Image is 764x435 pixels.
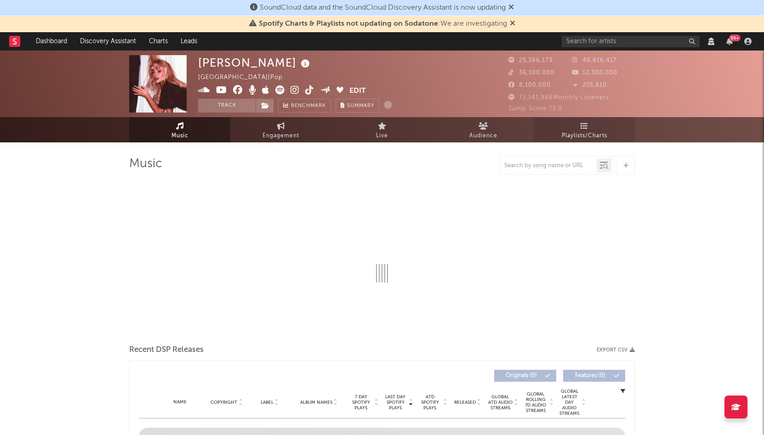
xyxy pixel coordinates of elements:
span: Global Rolling 7D Audio Streams [523,391,548,413]
span: Released [454,400,476,405]
a: Live [331,117,433,142]
span: Copyright [211,400,237,405]
span: 8,100,000 [508,82,551,88]
span: Dismiss [510,20,515,28]
button: Summary [336,99,379,113]
button: Export CSV [597,347,635,353]
a: Playlists/Charts [534,117,635,142]
span: Playlists/Charts [562,130,607,141]
span: Recent DSP Releases [129,345,204,356]
span: Live [376,130,388,141]
div: Name [157,399,203,406]
span: Jump Score: 75.0 [508,106,562,112]
span: Originals ( 0 ) [500,373,542,379]
a: Leads [174,32,204,51]
span: 36,100,000 [508,70,554,76]
span: Global Latest Day Audio Streams [559,389,581,416]
span: Dismiss [508,4,514,11]
span: SoundCloud data and the SoundCloud Discovery Assistant is now updating [260,4,506,11]
span: Label [261,400,274,405]
span: 72,141,968 Monthly Listeners [508,95,609,101]
span: 25,386,173 [508,57,553,63]
span: 7 Day Spotify Plays [349,394,373,411]
span: : We are investigating [259,20,507,28]
input: Search for artists [562,36,700,47]
span: Album Names [300,400,332,405]
a: Benchmark [278,99,331,113]
input: Search by song name or URL [500,162,597,169]
a: Dashboard [29,32,74,51]
span: 48,816,417 [572,57,617,63]
a: Music [129,117,230,142]
button: 99+ [726,38,733,45]
a: Audience [433,117,534,142]
span: Last Day Spotify Plays [383,394,408,411]
button: Features(0) [563,370,625,382]
button: Track [198,99,256,113]
button: Edit [349,85,366,97]
span: Benchmark [291,101,326,112]
span: ATD Spotify Plays [418,394,442,411]
a: Engagement [230,117,331,142]
span: Audience [469,130,497,141]
div: 99 + [729,34,741,41]
a: Discovery Assistant [74,32,143,51]
div: [PERSON_NAME] [198,55,312,70]
a: Charts [143,32,174,51]
span: 12,300,000 [572,70,617,76]
span: 225,810 [572,82,607,88]
span: Summary [347,103,374,108]
span: Music [171,130,188,141]
span: Global ATD Audio Streams [488,394,513,411]
button: Originals(0) [494,370,556,382]
div: [GEOGRAPHIC_DATA] | Pop [198,72,304,83]
span: Spotify Charts & Playlists not updating on Sodatone [259,20,438,28]
span: Features ( 0 ) [569,373,611,379]
span: Engagement [262,130,299,141]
